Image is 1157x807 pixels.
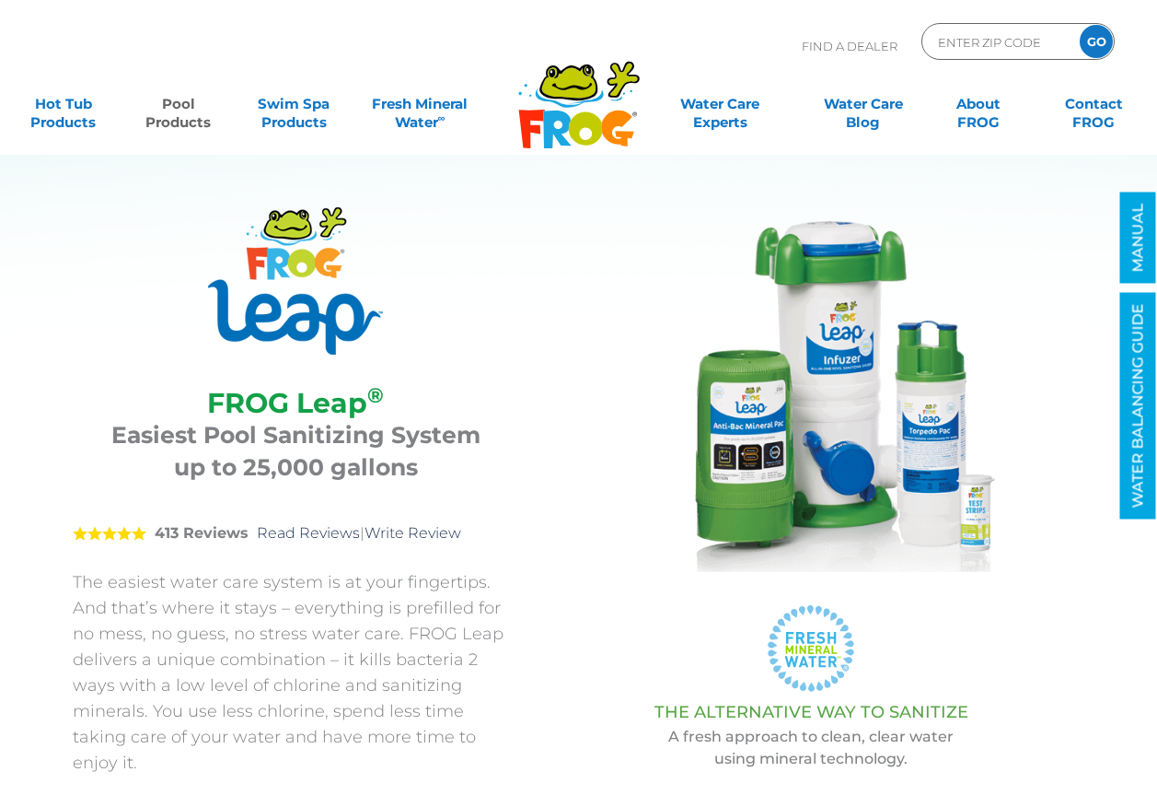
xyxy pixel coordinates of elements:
a: AboutFROG [933,86,1023,123]
p: A fresh approach to clean, clear water using mineral technology. [565,726,1058,770]
sup: ® [367,382,384,408]
p: Find A Dealer [802,23,897,69]
a: ContactFROG [1049,86,1139,123]
h3: THE ALTERNATIVE WAY TO SANITIZE [565,703,1058,721]
p: The easiest water care system is at your fingertips. And that’s where it stays – everything is pr... [73,569,519,776]
a: MANUAL [1120,193,1156,284]
a: Read Reviews [257,524,360,542]
sup: ∞ [438,111,445,124]
img: Product Logo [208,207,383,355]
a: WATER BALANCING GUIDE [1120,293,1156,520]
h2: FROG Leap [96,387,496,419]
img: Frog Products Logo [508,37,650,149]
a: Swim SpaProducts [249,86,338,123]
a: Water CareExperts [647,86,793,123]
span: 5 [73,526,146,541]
strong: 413 Reviews [155,524,249,542]
a: PoolProducts [133,86,223,123]
input: GO [1080,25,1113,58]
a: Hot TubProducts [18,86,108,123]
a: Water CareBlog [818,86,908,123]
a: Fresh MineralWater∞ [364,86,477,123]
a: Write Review [364,524,461,542]
h3: Easiest Pool Sanitizing System up to 25,000 gallons [96,419,496,484]
div: | [73,497,519,569]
